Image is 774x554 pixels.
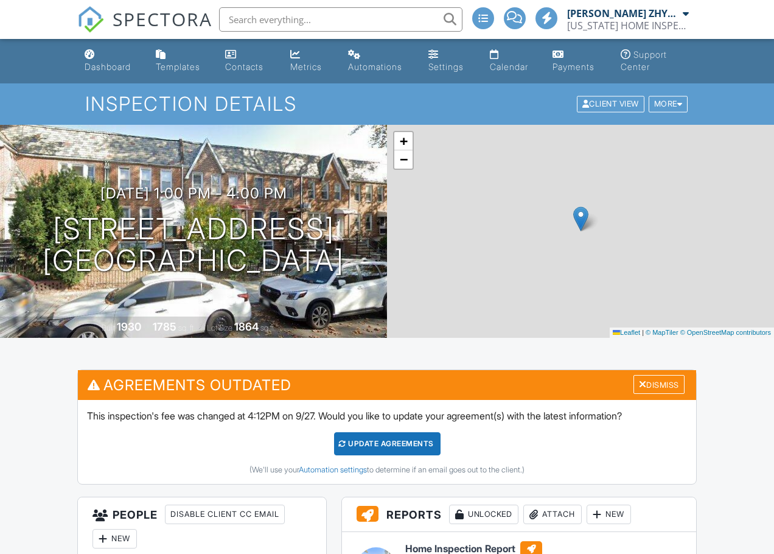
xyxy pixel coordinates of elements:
div: 1785 [153,320,176,333]
div: Contacts [225,61,263,72]
a: Templates [151,44,211,79]
div: This inspection's fee was changed at 4:12PM on 9/27. Would you like to update your agreement(s) w... [78,400,696,484]
h3: Reports [342,497,696,532]
a: Metrics [285,44,333,79]
div: Calendar [490,61,528,72]
input: Search everything... [219,7,462,32]
div: Support Center [621,49,667,72]
a: Leaflet [613,329,640,336]
h3: Agreements Outdated [78,370,696,400]
img: Marker [573,206,588,231]
a: Settings [424,44,475,79]
div: Settings [428,61,464,72]
div: 1930 [117,320,141,333]
div: Metrics [290,61,322,72]
span: sq. ft. [178,323,195,332]
span: sq.ft. [260,323,276,332]
div: [PERSON_NAME] ZHYGIR [567,7,680,19]
h1: [STREET_ADDRESS] [GEOGRAPHIC_DATA] [43,213,344,278]
a: Automation settings [299,465,367,474]
span: | [642,329,644,336]
h1: Inspection Details [85,93,689,114]
div: 1864 [234,320,259,333]
a: Contacts [220,44,276,79]
a: Zoom out [394,150,413,169]
div: Update Agreements [334,432,441,455]
a: Support Center [616,44,694,79]
span: Built [102,323,115,332]
div: Attach [523,505,582,524]
div: Payments [553,61,594,72]
a: Payments [548,44,606,79]
div: New [587,505,631,524]
a: Automations (Advanced) [343,44,414,79]
div: Dismiss [633,375,685,394]
div: NEW YORK HOME INSPECTIONS [567,19,689,32]
div: New [92,529,137,549]
div: Unlocked [449,505,518,524]
span: − [400,152,408,167]
a: © MapTiler [646,329,678,336]
div: (We'll use your to determine if an email goes out to the client.) [87,465,687,475]
a: Client View [576,99,647,108]
div: Disable Client CC Email [165,505,285,524]
img: The Best Home Inspection Software - Spectora [77,6,104,33]
div: Templates [156,61,200,72]
div: More [649,96,688,113]
div: Dashboard [85,61,131,72]
a: Calendar [485,44,538,79]
a: © OpenStreetMap contributors [680,329,771,336]
a: Dashboard [80,44,141,79]
h3: [DATE] 1:00 pm - 4:00 pm [100,185,287,202]
div: Automations [348,61,402,72]
span: SPECTORA [113,6,212,32]
span: Lot Size [207,323,232,332]
div: Client View [577,96,644,113]
a: Zoom in [394,132,413,150]
span: + [400,133,408,149]
a: SPECTORA [77,16,212,42]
